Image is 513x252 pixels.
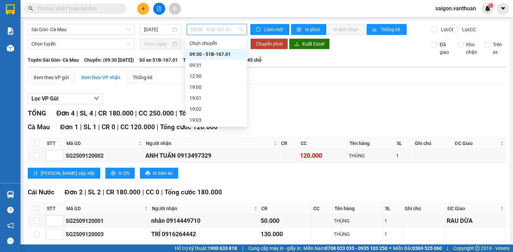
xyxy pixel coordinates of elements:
div: Chọn chuyến [189,39,243,47]
div: Cà Mau [81,6,136,14]
th: CC [312,203,332,214]
span: message [7,238,14,244]
span: ĐC Giao [455,140,499,147]
button: downloadXuất Excel [289,38,330,49]
div: THÙNG [334,230,382,238]
span: Tổng cước 180.000 [165,188,222,196]
span: Tổng cước 120.000 [160,123,218,131]
div: 19:03 [189,116,243,124]
span: In biên lai [153,169,173,177]
span: Số xe: 51B-167.01 [139,56,178,64]
button: printerIn DS [105,168,135,179]
input: Tìm tên, số ĐT hoặc mã đơn [38,5,118,12]
span: 09:30 - 51B-167.01 [191,24,243,35]
span: Chuyến: (09:30 [DATE]) [84,56,134,64]
span: CC 0 [146,188,159,196]
div: Thống kê [133,74,152,81]
span: SL [61,49,70,59]
div: [GEOGRAPHIC_DATA] [6,6,76,21]
span: Sài Gòn- Cà Mau [31,24,130,35]
span: saigon.vanthuan [430,4,482,13]
span: In DS [118,169,129,177]
div: 1 [384,217,402,225]
span: 1 [489,3,492,8]
span: Hỗ trợ kỹ thuật: [175,244,237,252]
div: 160.000 [80,36,137,46]
div: nhân 0914449710 [151,216,258,226]
span: CC : [80,38,89,45]
div: 19:01 [189,94,243,102]
span: SL 4 [80,109,93,117]
span: | [98,123,100,131]
span: | [242,244,243,252]
span: copyright [475,246,480,251]
div: 19:02 [189,105,243,113]
span: Thống kê [381,26,401,33]
img: warehouse-icon [7,191,14,198]
button: syncLàm mới [250,24,289,35]
th: SL [395,138,413,149]
button: printerIn phơi [291,24,326,35]
span: | [447,244,448,252]
span: SL 2 [88,188,101,196]
div: TRÍ 0916264442 [151,229,258,239]
span: down [94,96,99,101]
span: | [142,188,144,196]
span: CC 120.000 [120,123,155,131]
span: Tổng cước 430.000 [179,109,237,117]
button: Chuyển phơi [250,38,288,49]
span: | [157,123,158,131]
span: bar-chart [372,27,378,33]
button: sort-ascending[PERSON_NAME] sắp xếp [28,168,100,179]
span: sort-ascending [33,171,38,176]
span: Cái Nước [28,188,54,196]
span: CR 0 [102,123,115,131]
img: icon-new-feature [485,5,491,12]
img: logo-vxr [6,4,15,15]
span: TỔNG [28,109,46,117]
span: Chọn tuyến [31,39,130,49]
span: | [175,109,177,117]
span: ⚪️ [389,247,391,250]
div: Xem theo VP nhận [81,74,120,81]
button: aim [169,3,181,15]
div: Xem theo VP gửi [34,74,69,81]
span: printer [297,27,302,33]
span: | [80,123,82,131]
div: 130.000 [261,229,311,239]
span: CR 180.000 [106,188,141,196]
th: Ghi chú [413,138,453,149]
span: CC 250.000 [139,109,174,117]
button: bar-chartThống kê [367,24,407,35]
span: notification [7,222,14,229]
span: plus [141,6,146,11]
th: STT [45,203,65,214]
span: Đơn 4 [56,109,75,117]
div: SG2509120002 [66,152,143,160]
span: Cà Mau [28,123,50,131]
button: file-add [153,3,165,15]
button: caret-down [497,3,509,15]
input: 12/09/2025 [144,26,171,33]
span: file-add [157,6,161,11]
span: SL 1 [83,123,96,131]
span: Miền Bắc [393,244,442,252]
img: warehouse-icon [7,45,14,52]
img: solution-icon [7,27,14,35]
sup: 1 [488,3,493,8]
th: SL [383,203,403,214]
span: sync [256,27,262,33]
button: printerIn biên lai [140,168,178,179]
div: 0944526035 [81,22,136,32]
td: SG2509120002 [65,149,144,163]
span: Lọc CR [438,26,456,33]
span: | [95,109,96,117]
div: 1 [396,152,412,159]
span: Gửi: [6,6,16,13]
th: CR [279,138,299,149]
button: plus [137,3,149,15]
div: 19:00 [189,83,243,91]
td: SG2509120001 [65,214,150,228]
span: | [161,188,163,196]
td: SG2509120003 [65,228,150,241]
